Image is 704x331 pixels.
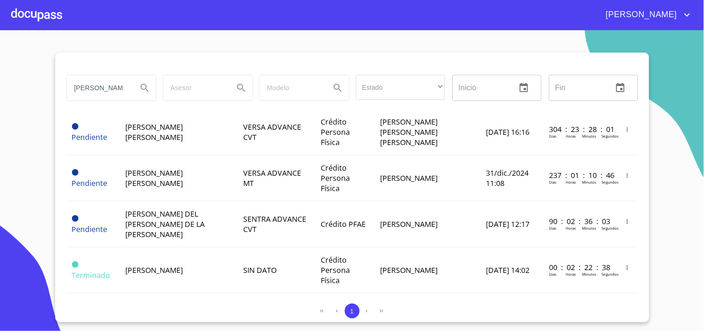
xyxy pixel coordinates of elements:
[599,7,682,22] span: [PERSON_NAME]
[601,133,619,139] p: Segundos
[243,122,301,142] span: VERSA ADVANCE CVT
[601,179,619,185] p: Segundos
[327,77,349,99] button: Search
[486,265,530,275] span: [DATE] 14:02
[243,214,306,234] span: SENTRA ADVANCE CVT
[549,170,612,180] p: 237 : 01 : 10 : 46
[601,271,619,277] p: Segundos
[549,179,556,185] p: Dias
[549,271,556,277] p: Dias
[72,132,108,142] span: Pendiente
[126,122,183,142] span: [PERSON_NAME] [PERSON_NAME]
[345,304,360,318] button: 1
[549,216,612,226] p: 90 : 02 : 36 : 03
[260,75,323,100] input: search
[566,271,576,277] p: Horas
[582,133,596,139] p: Minutos
[321,117,350,147] span: Crédito Persona Física
[134,77,156,99] button: Search
[243,265,277,275] span: SIN DATO
[72,178,108,188] span: Pendiente
[321,255,350,285] span: Crédito Persona Física
[566,225,576,231] p: Horas
[486,168,529,188] span: 31/dic./2024 11:08
[126,209,205,239] span: [PERSON_NAME] DEL [PERSON_NAME] DE LA [PERSON_NAME]
[380,265,438,275] span: [PERSON_NAME]
[243,168,301,188] span: VERSA ADVANCE MT
[549,262,612,272] p: 00 : 02 : 22 : 38
[599,7,693,22] button: account of current user
[72,270,110,280] span: Terminado
[549,133,556,139] p: Dias
[549,225,556,231] p: Dias
[380,173,438,183] span: [PERSON_NAME]
[67,75,130,100] input: search
[230,77,252,99] button: Search
[126,168,183,188] span: [PERSON_NAME] [PERSON_NAME]
[582,271,596,277] p: Minutos
[72,169,78,176] span: Pendiente
[380,117,438,147] span: [PERSON_NAME] [PERSON_NAME] [PERSON_NAME]
[356,75,445,100] div: ​
[72,215,78,222] span: Pendiente
[72,123,78,130] span: Pendiente
[350,308,354,315] span: 1
[582,179,596,185] p: Minutos
[126,265,183,275] span: [PERSON_NAME]
[549,124,612,134] p: 304 : 23 : 28 : 01
[566,179,576,185] p: Horas
[321,163,350,193] span: Crédito Persona Física
[486,127,530,137] span: [DATE] 16:16
[72,261,78,268] span: Terminado
[486,219,530,229] span: [DATE] 12:17
[582,225,596,231] p: Minutos
[163,75,226,100] input: search
[72,224,108,234] span: Pendiente
[566,133,576,139] p: Horas
[601,225,619,231] p: Segundos
[380,219,438,229] span: [PERSON_NAME]
[321,219,366,229] span: Crédito PFAE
